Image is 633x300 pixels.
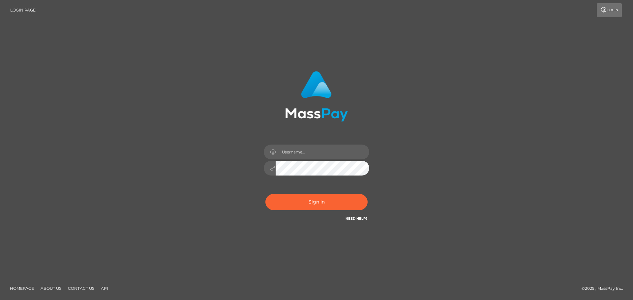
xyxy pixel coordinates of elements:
img: MassPay Login [285,71,348,122]
a: Need Help? [346,216,368,221]
a: Login [597,3,622,17]
a: Contact Us [65,283,97,293]
a: API [98,283,111,293]
input: Username... [276,145,369,159]
button: Sign in [265,194,368,210]
a: Login Page [10,3,36,17]
div: © 2025 , MassPay Inc. [582,285,628,292]
a: About Us [38,283,64,293]
a: Homepage [7,283,37,293]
